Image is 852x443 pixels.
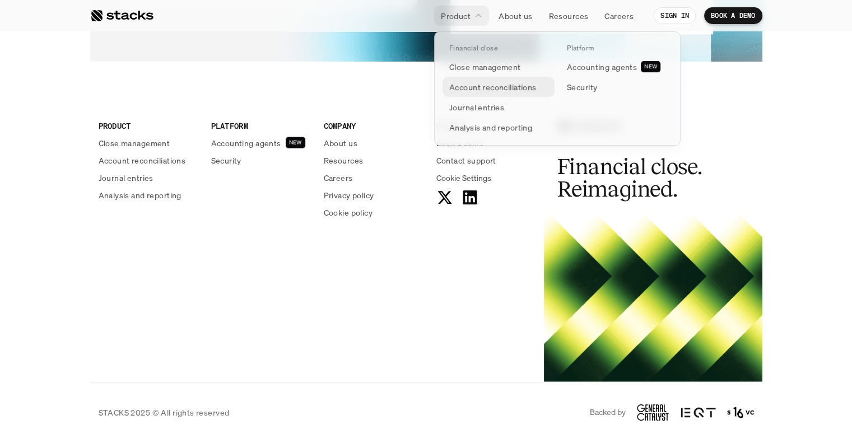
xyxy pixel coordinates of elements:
[449,81,537,93] p: Account reconciliations
[324,137,423,149] a: About us
[711,12,756,20] p: BOOK A DEMO
[324,155,423,166] a: Resources
[449,122,532,133] p: Analysis and reporting
[324,155,364,166] p: Resources
[567,44,594,52] p: Platform
[542,6,595,26] a: Resources
[704,7,762,24] a: BOOK A DEMO
[436,172,491,184] button: Cookie Trigger
[443,77,555,97] a: Account reconciliations
[324,120,423,132] p: COMPANY
[324,172,353,184] p: Careers
[211,120,310,132] p: PLATFORM
[211,137,281,149] p: Accounting agents
[604,10,634,22] p: Careers
[211,155,310,166] a: Security
[99,137,170,149] p: Close management
[557,156,725,200] h2: Financial close. Reimagined.
[492,6,539,26] a: About us
[99,189,198,201] a: Analysis and reporting
[99,172,153,184] p: Journal entries
[99,189,181,201] p: Analysis and reporting
[449,61,521,73] p: Close management
[99,120,198,132] p: PRODUCT
[99,137,198,149] a: Close management
[132,213,181,221] a: Privacy Policy
[567,81,597,93] p: Security
[289,139,302,146] h2: NEW
[324,189,374,201] p: Privacy policy
[567,61,637,73] p: Accounting agents
[436,155,536,166] a: Contact support
[324,172,423,184] a: Careers
[443,117,555,137] a: Analysis and reporting
[211,137,310,149] a: Accounting agentsNEW
[99,155,186,166] p: Account reconciliations
[99,172,198,184] a: Journal entries
[443,57,555,77] a: Close management
[443,97,555,117] a: Journal entries
[211,155,241,166] p: Security
[436,155,496,166] p: Contact support
[590,408,626,417] p: Backed by
[560,57,672,77] a: Accounting agentsNEW
[436,172,491,184] span: Cookie Settings
[598,6,640,26] a: Careers
[560,77,672,97] a: Security
[644,63,657,70] h2: NEW
[441,10,471,22] p: Product
[99,407,230,418] p: STACKS 2025 © All rights reserved
[654,7,696,24] a: SIGN IN
[449,44,497,52] p: Financial close
[324,207,423,218] a: Cookie policy
[449,101,504,113] p: Journal entries
[548,10,588,22] p: Resources
[324,207,373,218] p: Cookie policy
[324,189,423,201] a: Privacy policy
[660,12,689,20] p: SIGN IN
[324,137,357,149] p: About us
[99,155,198,166] a: Account reconciliations
[499,10,532,22] p: About us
